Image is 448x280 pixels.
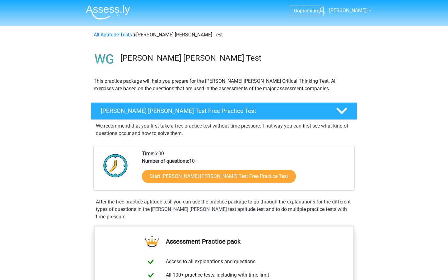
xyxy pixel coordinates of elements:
[86,5,130,20] img: Assessly
[300,8,320,14] span: premium
[96,122,352,137] p: We recommend that you first take a free practice test without time pressure. That way you can fir...
[91,46,118,72] img: watson glaser test
[316,7,367,14] a: [PERSON_NAME]
[100,150,131,181] img: Clock
[290,7,323,15] a: Gopremium
[329,7,366,13] span: [PERSON_NAME]
[91,31,357,39] div: [PERSON_NAME] [PERSON_NAME] Test
[101,107,326,114] h4: [PERSON_NAME] [PERSON_NAME] Test Free Practice Test
[94,77,354,92] p: This practice package will help you prepare for the [PERSON_NAME] [PERSON_NAME] Critical Thinking...
[142,170,296,183] a: Start [PERSON_NAME] [PERSON_NAME] Test Free Practice Test
[294,8,300,14] span: Go
[142,158,189,164] b: Number of questions:
[94,32,132,38] a: All Aptitude Tests
[137,150,354,190] div: 6:00 10
[88,102,360,120] a: [PERSON_NAME] [PERSON_NAME] Test Free Practice Test
[142,151,154,156] b: Time:
[93,198,355,221] div: After the free practice aptitude test, you can use the practice package to go through the explana...
[120,53,352,63] h3: [PERSON_NAME] [PERSON_NAME] Test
